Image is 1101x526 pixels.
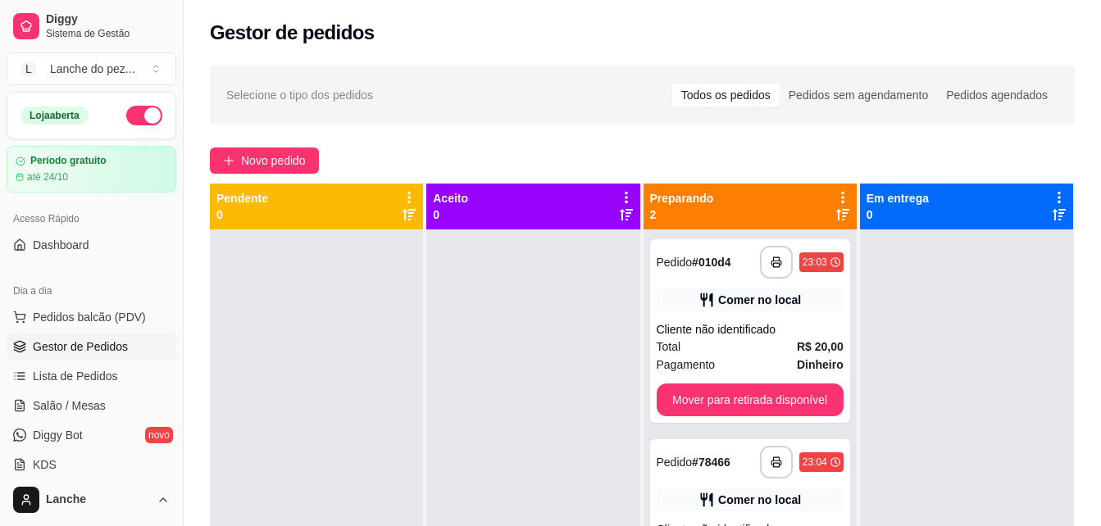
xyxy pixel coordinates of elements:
div: Acesso Rápido [7,206,176,232]
span: Lista de Pedidos [33,368,118,384]
p: Em entrega [867,190,929,206]
span: Sistema de Gestão [46,27,170,40]
p: Pendente [216,190,268,206]
span: Total [657,338,681,356]
span: Dashboard [33,237,89,253]
div: Dia a dia [7,278,176,304]
span: Diggy Bot [33,427,83,443]
span: plus [223,155,234,166]
strong: # 78466 [692,456,730,469]
div: Comer no local [718,492,801,508]
button: Lanche [7,480,176,519]
div: 23:04 [803,456,827,469]
span: L [20,61,37,77]
span: Lanche [46,492,150,507]
p: Aceito [433,190,468,206]
div: Todos os pedidos [672,84,780,107]
span: Gestor de Pedidos [33,338,128,355]
span: Pedidos balcão (PDV) [33,309,146,325]
button: Novo pedido [210,147,319,174]
strong: Dinheiro [797,358,844,371]
a: Dashboard [7,232,176,258]
article: até 24/10 [27,170,68,184]
strong: # 010d4 [692,256,731,269]
span: KDS [33,456,57,473]
a: DiggySistema de Gestão [7,7,176,46]
p: 0 [867,206,929,223]
div: Loja aberta [20,107,89,125]
div: Comer no local [718,292,801,308]
span: Novo pedido [241,152,306,170]
button: Select a team [7,52,176,85]
a: Diggy Botnovo [7,422,176,448]
div: Pedidos sem agendamento [780,84,937,107]
p: Preparando [650,190,714,206]
span: Pedido [657,256,693,269]
p: 0 [216,206,268,223]
span: Selecione o tipo dos pedidos [226,86,373,104]
a: Gestor de Pedidos [7,333,176,360]
p: 0 [433,206,468,223]
div: Lanche do pez ... [50,61,135,77]
a: Período gratuitoaté 24/10 [7,146,176,193]
p: 2 [650,206,714,223]
h2: Gestor de pedidos [210,20,375,46]
a: KDS [7,451,176,478]
button: Alterar Status [126,106,162,125]
article: Período gratuito [30,155,107,167]
button: Pedidos balcão (PDV) [7,304,176,330]
a: Lista de Pedidos [7,363,176,389]
div: Pedidos agendados [937,84,1057,107]
span: Pagamento [657,356,716,374]
div: 23:03 [803,256,827,269]
span: Pedido [657,456,693,469]
span: Diggy [46,12,170,27]
button: Mover para retirada disponível [657,383,844,416]
strong: R$ 20,00 [797,340,844,353]
span: Salão / Mesas [33,397,106,414]
a: Salão / Mesas [7,392,176,419]
div: Cliente não identificado [657,321,844,338]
